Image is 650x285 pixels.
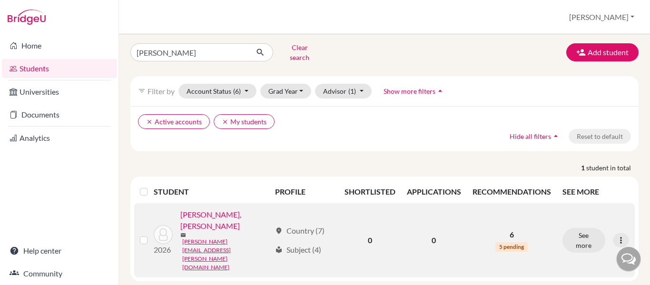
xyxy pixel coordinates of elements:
strong: 1 [581,163,586,173]
img: Recinos Salazar, Marco Antonio [154,225,173,244]
span: local_library [275,246,283,254]
span: Hide all filters [510,132,551,140]
i: arrow_drop_up [435,86,445,96]
button: Hide all filtersarrow_drop_up [502,129,569,144]
a: Students [2,59,117,78]
span: 5 pending [495,242,528,252]
p: 6 [473,229,551,240]
button: Grad Year [260,84,312,98]
img: Bridge-U [8,10,46,25]
th: RECOMMENDATIONS [467,180,557,203]
td: 0 [339,203,401,277]
button: clearMy students [214,114,275,129]
button: Add student [566,43,639,61]
th: STUDENT [154,180,269,203]
p: 2026 [154,244,173,256]
input: Find student by name... [130,43,248,61]
i: arrow_drop_up [551,131,561,141]
a: Analytics [2,128,117,147]
span: Filter by [148,87,175,96]
a: [PERSON_NAME], [PERSON_NAME] [180,209,271,232]
td: 0 [401,203,467,277]
span: (6) [233,87,241,95]
i: clear [222,118,228,125]
button: Show more filtersarrow_drop_up [375,84,453,98]
th: SHORTLISTED [339,180,401,203]
i: filter_list [138,87,146,95]
span: (1) [348,87,356,95]
span: student in total [586,163,639,173]
div: Country (7) [275,225,325,236]
a: Universities [2,82,117,101]
i: clear [146,118,153,125]
button: See more [562,228,605,253]
button: Clear search [273,40,326,65]
a: Documents [2,105,117,124]
span: Show more filters [384,87,435,95]
button: [PERSON_NAME] [565,8,639,26]
span: mail [180,232,186,238]
th: SEE MORE [557,180,635,203]
a: [PERSON_NAME][EMAIL_ADDRESS][PERSON_NAME][DOMAIN_NAME] [182,237,271,272]
button: clearActive accounts [138,114,210,129]
button: Account Status(6) [178,84,256,98]
span: Help [21,7,41,15]
button: Advisor(1) [315,84,372,98]
a: Community [2,264,117,283]
button: Reset to default [569,129,631,144]
div: Subject (4) [275,244,321,256]
th: PROFILE [269,180,338,203]
a: Home [2,36,117,55]
a: Help center [2,241,117,260]
th: APPLICATIONS [401,180,467,203]
span: location_on [275,227,283,235]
